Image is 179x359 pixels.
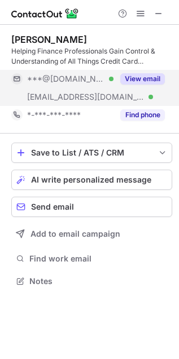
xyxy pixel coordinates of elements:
button: Reveal Button [120,73,165,85]
span: AI write personalized message [31,175,151,184]
button: AI write personalized message [11,170,172,190]
span: Send email [31,202,74,211]
button: Send email [11,197,172,217]
div: Helping Finance Professionals Gain Control & Understanding of All Things Credit Card Processing |... [11,46,172,67]
span: [EMAIL_ADDRESS][DOMAIN_NAME] [27,92,145,102]
span: Find work email [29,254,168,264]
span: Notes [29,276,168,286]
button: Notes [11,273,172,289]
span: ***@[DOMAIN_NAME] [27,74,105,84]
div: Save to List / ATS / CRM [31,148,152,157]
button: Find work email [11,251,172,267]
button: save-profile-one-click [11,143,172,163]
button: Add to email campaign [11,224,172,244]
img: ContactOut v5.3.10 [11,7,79,20]
div: [PERSON_NAME] [11,34,87,45]
button: Reveal Button [120,109,165,121]
span: Add to email campaign [30,229,120,238]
